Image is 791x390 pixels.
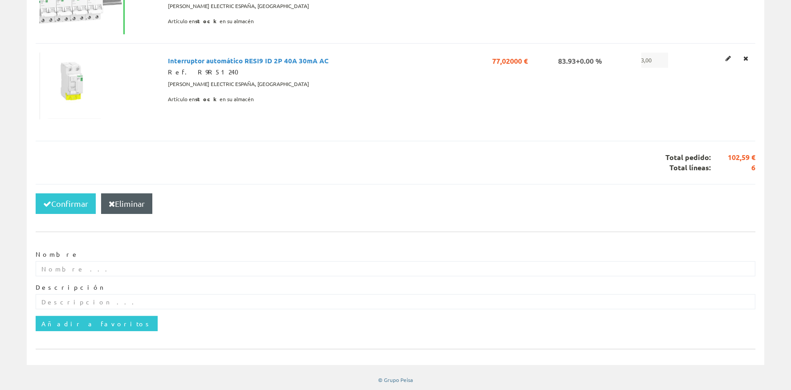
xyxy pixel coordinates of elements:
b: stock [196,95,220,103]
button: Confirmar [36,193,96,214]
img: Foto artículo Interruptor automático RESI9 ID 2P 40A 30mA AC (138.28125x150) [39,53,101,119]
b: stock [196,17,220,25]
input: Añadir a favoritos [36,316,158,331]
input: Nombre ... [36,261,755,276]
span: Interruptor automático RESI9 ID 2P 40A 30mA AC [168,53,329,68]
button: Eliminar [101,193,152,214]
label: Descripción [36,283,105,292]
a: Editar [723,53,734,64]
span: Artículo en en su almacén [168,92,254,107]
div: Total pedido: Total líneas: [36,141,755,184]
span: [PERSON_NAME] ELECTRIC ESPAÑA, [GEOGRAPHIC_DATA] [168,77,310,92]
label: Nombre [36,250,79,259]
div: © Grupo Peisa [27,376,764,384]
span: 3,00 [641,53,668,68]
span: Artículo en en su almacén [168,14,254,29]
div: Ref. R9R51240 [168,68,432,77]
a: Eliminar [741,53,751,64]
span: 83.93+0.00 % [558,53,602,68]
span: 6 [711,163,755,173]
input: Descripcion ... [36,294,755,309]
span: 77,02000 € [492,53,528,68]
span: 102,59 € [711,152,755,163]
